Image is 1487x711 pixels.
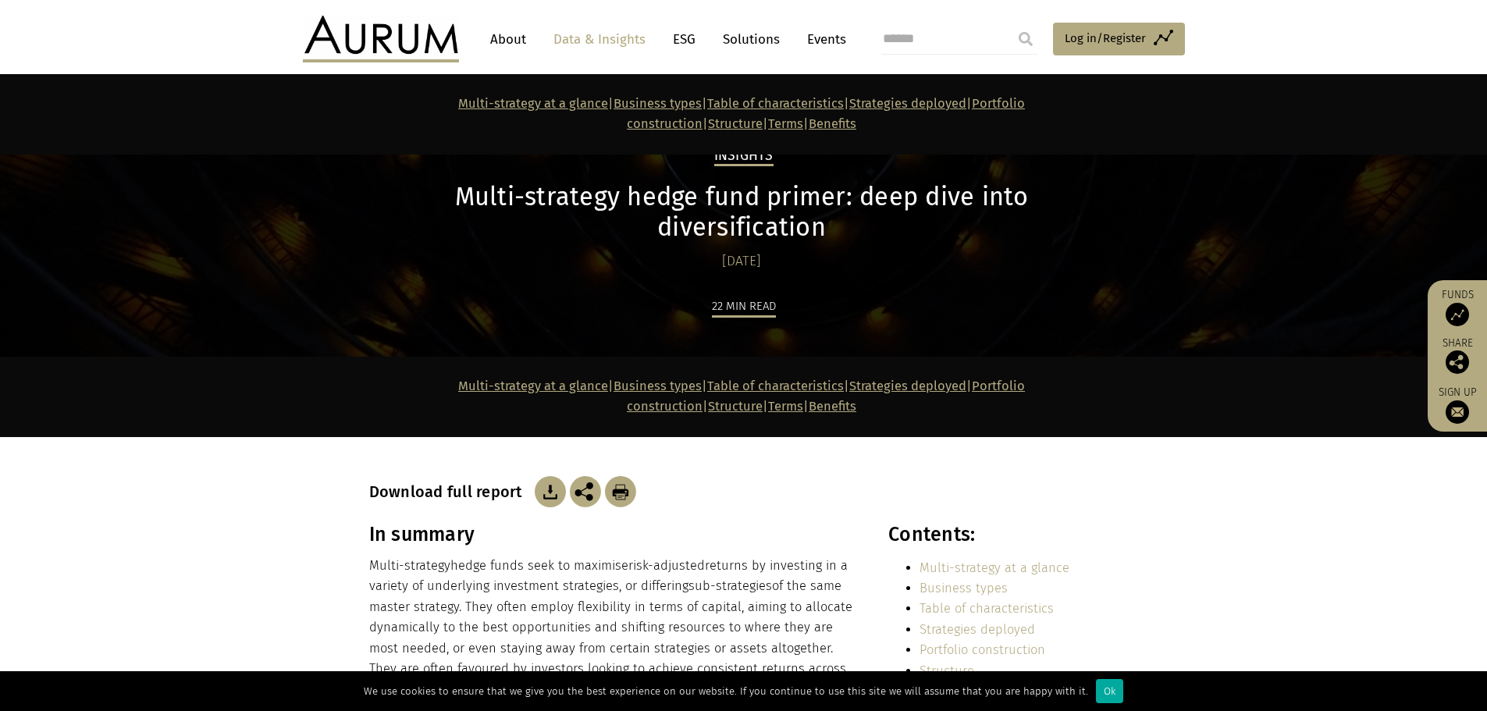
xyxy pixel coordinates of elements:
div: Share [1435,338,1479,374]
span: Multi-strategy [369,558,450,573]
a: Terms [768,116,803,131]
a: Log in/Register [1053,23,1185,55]
a: Table of characteristics [707,96,844,111]
img: Download Article [605,476,636,507]
a: Solutions [715,25,788,54]
div: Ok [1096,679,1123,703]
a: About [482,25,534,54]
a: Table of characteristics [707,379,844,393]
a: Multi-strategy at a glance [458,96,608,111]
img: Share this post [570,476,601,507]
a: Sign up [1435,386,1479,424]
strong: | | | | | | [458,96,1025,131]
a: Strategies deployed [920,622,1035,637]
img: Share this post [1446,350,1469,374]
input: Submit [1010,23,1041,55]
a: Business types [614,379,702,393]
a: Benefits [809,399,856,414]
h2: Insights [714,148,774,166]
a: Business types [614,96,702,111]
a: Business types [920,581,1008,595]
a: Funds [1435,288,1479,326]
div: 22 min read [712,297,776,318]
a: Structure [708,399,763,414]
a: Portfolio construction [920,642,1045,657]
a: ESG [665,25,703,54]
a: Data & Insights [546,25,653,54]
h3: Download full report [369,482,531,501]
span: Log in/Register [1065,29,1146,48]
strong: | [803,399,809,414]
a: Multi-strategy at a glance [920,560,1069,575]
strong: | [803,116,809,131]
a: Strategies deployed [849,96,966,111]
h3: In summary [369,523,855,546]
a: Benefits [809,116,856,131]
a: Terms [768,399,803,414]
a: Multi-strategy at a glance [458,379,608,393]
strong: | | | | | | [458,379,1025,414]
h1: Multi-strategy hedge fund primer: deep dive into diversification [369,182,1115,243]
a: Structure [920,663,974,678]
span: risk-adjusted [628,558,705,573]
img: Aurum [303,16,459,62]
h3: Contents: [888,523,1114,546]
a: Strategies deployed [849,379,966,393]
img: Sign up to our newsletter [1446,400,1469,424]
a: Structure [708,116,763,131]
span: sub-strategies [688,578,772,593]
img: Access Funds [1446,303,1469,326]
a: Events [799,25,846,54]
a: Table of characteristics [920,601,1054,616]
div: [DATE] [369,251,1115,272]
img: Download Article [535,476,566,507]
